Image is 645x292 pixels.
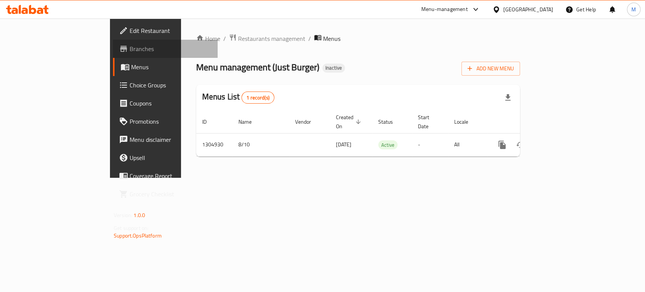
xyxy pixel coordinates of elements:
a: Branches [113,40,218,58]
a: Coverage Report [113,167,218,185]
a: Grocery Checklist [113,185,218,203]
span: Vendor [295,117,321,126]
td: All [448,133,487,156]
span: Created On [336,113,363,131]
span: Coupons [130,99,212,108]
span: Inactive [322,65,345,71]
span: Menus [323,34,340,43]
h2: Menus List [202,91,274,104]
span: Branches [130,44,212,53]
table: enhanced table [196,110,572,157]
span: Menus [131,62,212,71]
a: Choice Groups [113,76,218,94]
button: Change Status [511,136,529,154]
a: Promotions [113,112,218,130]
div: Total records count [241,92,274,104]
span: Status [378,117,403,126]
a: Restaurants management [229,34,305,43]
span: Version: [114,210,132,220]
a: Edit Restaurant [113,22,218,40]
th: Actions [487,110,572,134]
div: Menu-management [421,5,468,14]
a: Support.OpsPlatform [114,231,162,241]
span: Name [238,117,261,126]
span: Menu management ( Just Burger ) [196,59,319,76]
li: / [308,34,311,43]
span: M [631,5,636,14]
button: Add New Menu [461,62,520,76]
a: Menus [113,58,218,76]
a: Coupons [113,94,218,112]
span: Add New Menu [467,64,514,73]
td: 8/10 [232,133,289,156]
span: ID [202,117,217,126]
span: Choice Groups [130,81,212,90]
span: Restaurants management [238,34,305,43]
a: Menu disclaimer [113,130,218,149]
nav: breadcrumb [196,34,520,43]
span: Coverage Report [130,171,212,180]
li: / [223,34,226,43]
span: Locale [454,117,478,126]
span: Start Date [418,113,439,131]
div: [GEOGRAPHIC_DATA] [503,5,553,14]
span: 1.0.0 [133,210,145,220]
span: [DATE] [336,140,351,149]
span: Promotions [130,117,212,126]
span: Active [378,141,398,149]
div: Active [378,140,398,149]
div: Export file [499,89,517,107]
span: Menu disclaimer [130,135,212,144]
span: Get support on: [114,223,148,233]
span: Edit Restaurant [130,26,212,35]
button: more [493,136,511,154]
span: Grocery Checklist [130,189,212,199]
span: 1 record(s) [242,94,274,101]
span: Upsell [130,153,212,162]
a: Upsell [113,149,218,167]
div: Inactive [322,64,345,73]
td: - [412,133,448,156]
